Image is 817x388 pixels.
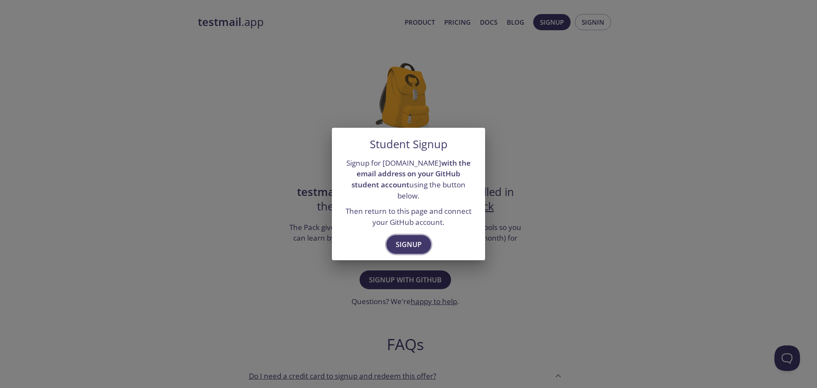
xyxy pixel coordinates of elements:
p: Signup for [DOMAIN_NAME] using the button below. [342,158,475,201]
h5: Student Signup [370,138,448,151]
strong: with the email address on your GitHub student account [351,158,471,190]
p: Then return to this page and connect your GitHub account. [342,206,475,227]
span: Signup [396,239,422,250]
button: Signup [386,235,431,254]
